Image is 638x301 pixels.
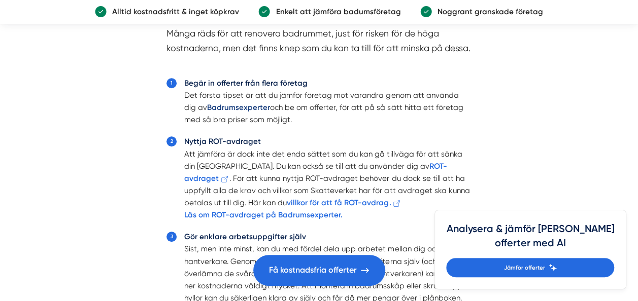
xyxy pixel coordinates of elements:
li: Det första tipset är att du jämför företag mot varandra genom att använda dig av och be om offert... [184,77,471,126]
a: Läs om ROT-avdraget på Badrumsexperter. [184,210,343,219]
strong: Begär in offerter från flera företag [184,79,308,88]
strong: Gör enklare arbetsuppgifter själv [184,232,306,241]
span: Jämför offerter [503,263,545,272]
a: Jämför offerter [446,258,614,277]
strong: Nyttja ROT-avdraget [184,137,261,146]
a: Få kostnadsfria offerter [253,255,385,286]
p: Noggrant granskade företag [432,6,543,18]
p: Alltid kostnadsfritt & inget köpkrav [107,6,239,18]
a: ROT-avdraget [184,162,447,183]
span: Få kostnadsfria offerter [269,264,357,277]
a: villkor för att få ROT-avdrag. [287,198,401,207]
a: Badrumsexperter [207,103,270,112]
h4: Analysera & jämför [PERSON_NAME] offerter med AI [446,222,614,258]
p: Enkelt att jämföra badumsföretag [270,6,400,18]
li: Att jämföra är dock inte det enda sättet som du kan gå tillväga för att sänka din [GEOGRAPHIC_DAT... [184,135,471,221]
strong: villkor för att få ROT-avdrag. [287,198,391,207]
p: Många räds för att renovera badrummet, just för risken för de höga kostnaderna, men det finns kne... [166,26,471,69]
